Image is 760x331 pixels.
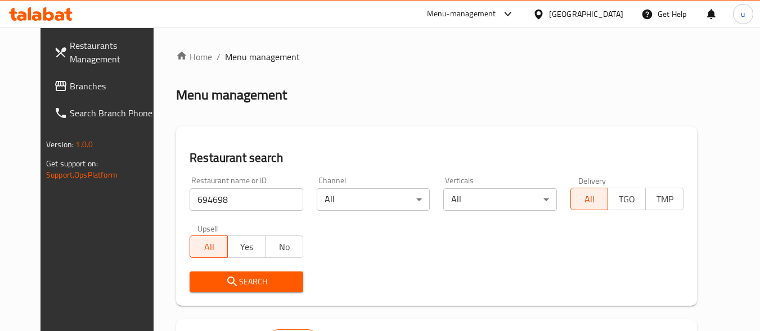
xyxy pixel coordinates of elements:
span: Menu management [225,50,300,64]
a: Restaurants Management [45,32,168,72]
button: TMP [645,188,683,210]
button: TGO [608,188,646,210]
span: All [195,239,223,255]
span: Search Branch Phone [70,106,159,120]
li: / [217,50,221,64]
a: Home [176,50,212,64]
a: Search Branch Phone [45,99,168,126]
a: Branches [45,72,168,99]
nav: breadcrumb [176,50,697,64]
span: Restaurants Management [70,39,159,66]
div: All [317,188,430,211]
div: Menu-management [427,7,496,21]
span: Version: [46,137,74,152]
button: Yes [227,235,266,258]
label: Upsell [197,224,218,232]
label: Delivery [578,176,606,184]
span: Get support on: [46,156,98,171]
input: Search for restaurant name or ID.. [190,188,303,211]
span: Branches [70,79,159,93]
button: No [265,235,303,258]
h2: Restaurant search [190,149,683,166]
span: TGO [613,191,641,207]
span: u [741,8,745,20]
a: Support.OpsPlatform [46,167,118,182]
div: [GEOGRAPHIC_DATA] [549,8,623,20]
button: All [190,235,228,258]
span: 1.0.0 [75,137,93,152]
span: All [575,191,604,207]
span: No [270,239,299,255]
h2: Menu management [176,86,287,104]
span: Yes [232,239,261,255]
span: Search [199,275,294,289]
span: TMP [650,191,679,207]
button: Search [190,271,303,292]
div: All [443,188,556,211]
button: All [570,188,609,210]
